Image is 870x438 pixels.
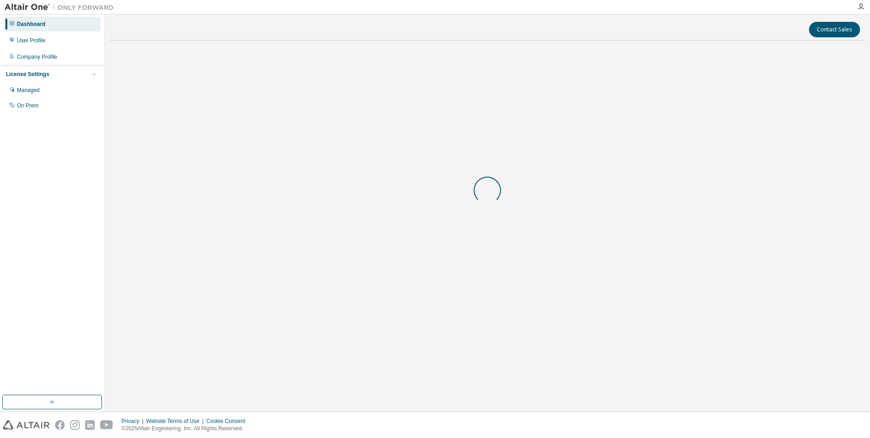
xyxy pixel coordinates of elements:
div: License Settings [6,71,49,78]
div: Dashboard [17,20,46,28]
div: On Prem [17,102,39,109]
img: instagram.svg [70,420,80,430]
div: Privacy [121,418,146,425]
img: altair_logo.svg [3,420,50,430]
p: © 2025 Altair Engineering, Inc. All Rights Reserved. [121,425,251,433]
div: User Profile [17,37,46,44]
div: Cookie Consent [206,418,250,425]
img: linkedin.svg [85,420,95,430]
img: youtube.svg [100,420,113,430]
button: Contact Sales [809,22,860,37]
img: Altair One [5,3,118,12]
div: Website Terms of Use [146,418,206,425]
div: Company Profile [17,53,57,61]
div: Managed [17,87,40,94]
img: facebook.svg [55,420,65,430]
